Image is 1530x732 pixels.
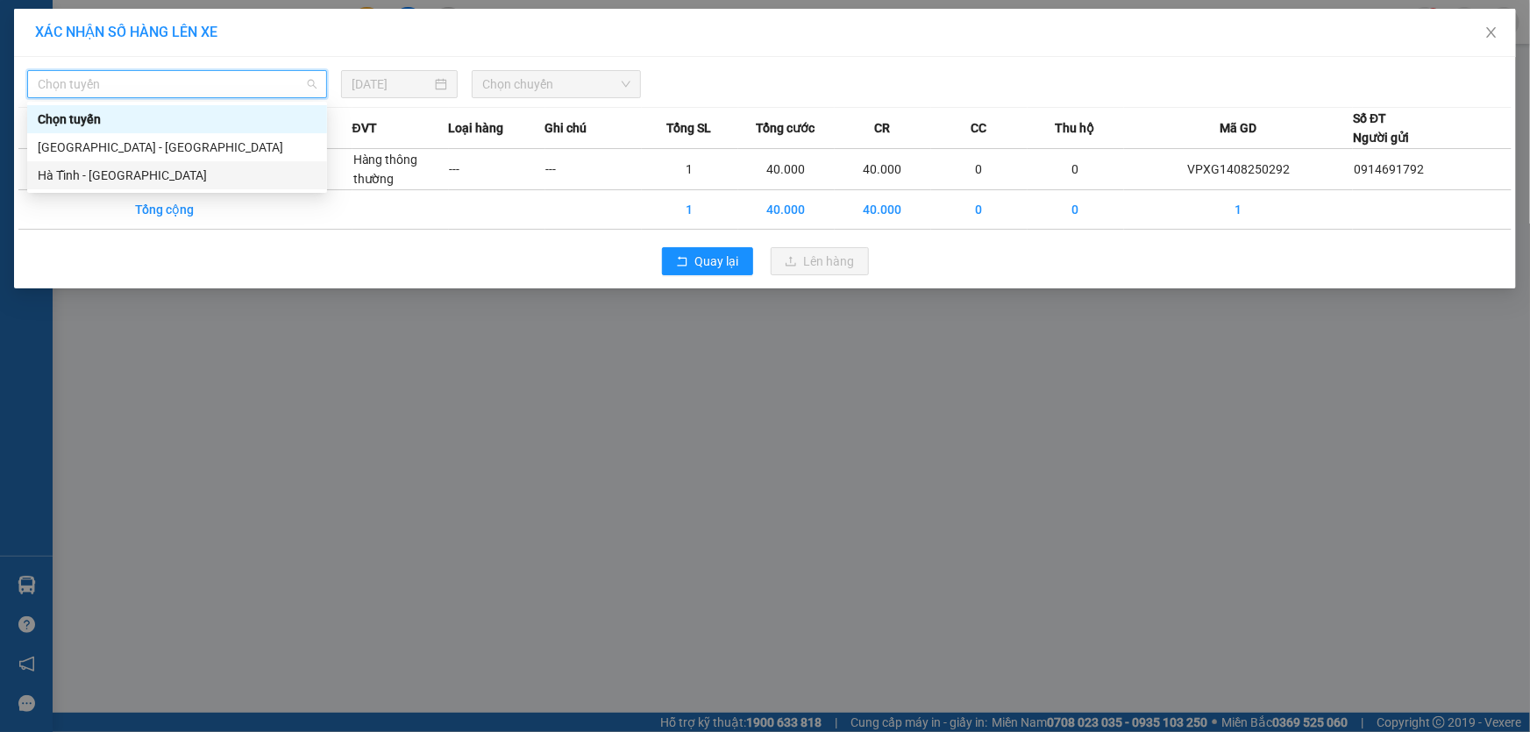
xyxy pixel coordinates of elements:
div: [GEOGRAPHIC_DATA] - [GEOGRAPHIC_DATA] [38,138,317,157]
div: Hà Nội - Hà Tĩnh [27,133,327,161]
td: 1 [642,190,738,230]
button: rollbackQuay lại [662,247,753,275]
span: ĐVT [352,118,377,138]
span: Chọn chuyến [482,71,630,97]
td: VPXG1408250292 [1124,149,1354,190]
li: Hotline: 1900252555 [164,65,733,87]
td: 1 [1124,190,1354,230]
span: XÁC NHẬN SỐ HÀNG LÊN XE [35,24,217,40]
b: GỬI : VP [GEOGRAPHIC_DATA] [22,127,261,186]
div: Hà Tĩnh - Hà Nội [27,161,327,189]
span: Tổng cước [757,118,815,138]
button: uploadLên hàng [771,247,869,275]
span: CC [971,118,986,138]
td: Tổng cộng [134,190,231,230]
img: logo.jpg [22,22,110,110]
span: Tổng SL [667,118,712,138]
span: CR [874,118,890,138]
input: 14/08/2025 [352,75,431,94]
span: close [1484,25,1498,39]
div: Số ĐT Người gửi [1353,109,1409,147]
td: 1 [642,149,738,190]
td: 0 [931,149,1028,190]
td: 40.000 [738,149,835,190]
span: rollback [676,255,688,269]
span: Mã GD [1220,118,1256,138]
td: --- [449,149,545,190]
td: 0 [1028,149,1124,190]
td: 40.000 [835,190,931,230]
td: 0 [931,190,1028,230]
li: Cổ Đạm, xã [GEOGRAPHIC_DATA], [GEOGRAPHIC_DATA] [164,43,733,65]
div: Chọn tuyến [27,105,327,133]
button: Close [1467,9,1516,58]
td: --- [545,149,642,190]
td: 40.000 [738,190,835,230]
td: 0 [1028,190,1124,230]
span: Loại hàng [449,118,504,138]
span: Chọn tuyến [38,71,317,97]
td: Hàng thông thường [352,149,449,190]
span: 0914691792 [1354,162,1424,176]
span: Ghi chú [545,118,587,138]
td: 40.000 [835,149,931,190]
span: Thu hộ [1056,118,1095,138]
div: Chọn tuyến [38,110,317,129]
span: Quay lại [695,252,739,271]
div: Hà Tĩnh - [GEOGRAPHIC_DATA] [38,166,317,185]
